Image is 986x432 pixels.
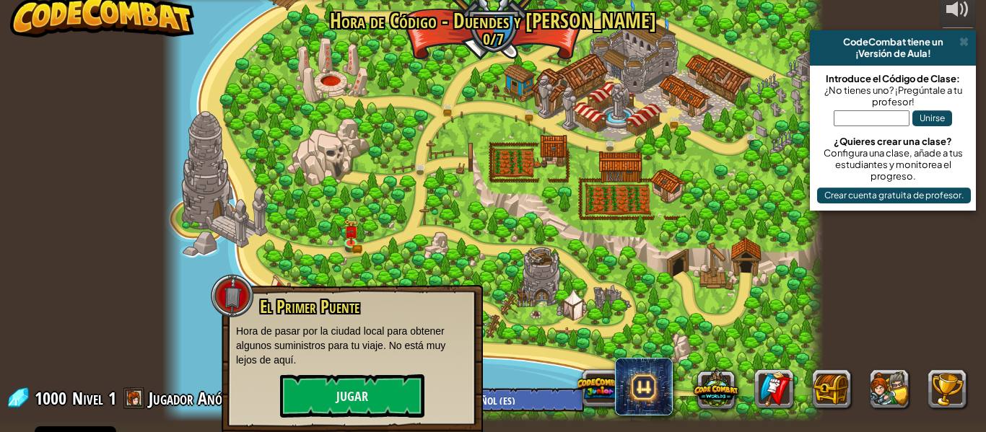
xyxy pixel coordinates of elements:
[816,36,970,48] div: CodeCombat tiene un
[346,229,355,235] img: portrait.png
[280,374,424,418] button: Jugar
[236,324,468,367] p: Hora de pasar por la ciudad local para obtener algunos suministros para tu viaje. No está muy lej...
[260,294,359,319] span: El Primer Puente
[816,48,970,59] div: ¡Versión de Aula!
[72,387,103,410] span: Nivel
[35,387,71,410] span: 1000
[817,84,969,107] div: ¿No tienes uno? ¡Pregúntale a tu profesor!
[912,110,952,126] button: Unirse
[108,387,116,410] span: 1
[817,73,969,84] div: Introduce el Código de Clase:
[817,188,971,203] button: Crear cuenta gratuita de profesor.
[817,147,969,182] div: Configura una clase, añade a tus estudiantes y monitorea el progreso.
[817,136,969,147] div: ¿Quieres crear una clase?
[343,219,358,244] img: level-banner-unlock.png
[149,387,250,410] span: Jugador Anónimo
